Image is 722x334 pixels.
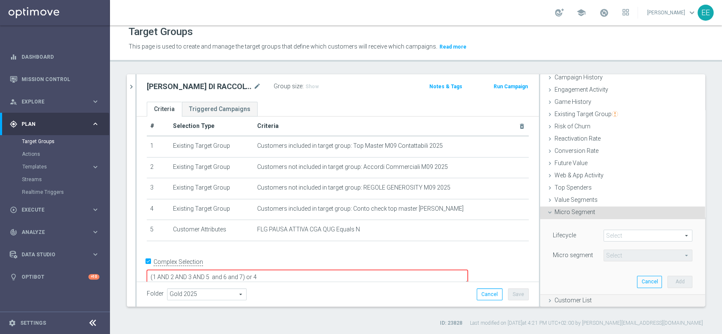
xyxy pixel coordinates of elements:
td: Existing Target Group [170,136,254,157]
a: Optibot [22,266,88,288]
td: 5 [147,220,170,241]
span: Reactivation Rate [555,135,601,142]
td: Existing Target Group [170,199,254,220]
th: Selection Type [170,117,254,136]
td: Existing Target Group [170,178,254,199]
span: Top Spenders [555,184,592,191]
div: Templates [22,164,91,169]
button: Mission Control [9,76,100,83]
span: Criteria [257,122,279,129]
button: Add [667,276,692,288]
a: Actions [22,151,88,157]
span: school [577,8,586,17]
div: Execute [10,206,91,214]
span: Customers not included in target group: Accordi Commerciali M09 2025 [257,163,448,171]
div: Actions [22,148,109,160]
div: Data Studio [10,251,91,258]
i: play_circle_outline [10,206,17,214]
span: Value Segments [555,196,598,203]
i: keyboard_arrow_right [91,250,99,258]
span: Templates [22,164,83,169]
span: Future Value [555,160,587,166]
span: Customers not included in target group: REGOLE GENEROSITY M09 2025 [257,184,450,191]
span: Customers included in target group: Conto check top master [PERSON_NAME] [257,205,464,212]
button: chevron_right [127,74,135,99]
i: keyboard_arrow_right [91,163,99,171]
td: Existing Target Group [170,157,254,178]
label: Last modified on [DATE] at 4:21 PM UTC+02:00 by [PERSON_NAME][EMAIL_ADDRESS][DOMAIN_NAME] [470,320,703,327]
button: Templates keyboard_arrow_right [22,163,100,170]
i: person_search [10,98,17,106]
label: ID: 23828 [440,320,462,327]
h2: [PERSON_NAME] DI RACCOLTA CASINO' M08 VS M09 > 50% - GGR CASINO'M08 > 700€ 09.09 [147,81,252,92]
td: 2 [147,157,170,178]
span: Analyze [22,230,91,235]
button: Data Studio keyboard_arrow_right [9,251,100,258]
i: delete_forever [519,123,525,130]
i: gps_fixed [10,120,17,128]
i: settings [8,319,16,327]
button: play_circle_outline Execute keyboard_arrow_right [9,206,100,213]
span: Plan [22,122,91,127]
a: Dashboard [22,46,99,68]
div: Mission Control [10,68,99,90]
button: Notes & Tags [428,82,463,91]
label: Folder [147,290,164,297]
i: equalizer [10,53,17,61]
button: Cancel [637,276,662,288]
span: This page is used to create and manage the target groups that define which customers will receive... [129,43,437,50]
span: Explore [22,99,91,104]
a: Mission Control [22,68,99,90]
div: Optibot [10,266,99,288]
th: # [147,117,170,136]
span: Customer List [555,297,592,304]
h1: Target Groups [129,26,193,38]
i: track_changes [10,228,17,236]
span: Engagement Activity [555,86,608,93]
div: track_changes Analyze keyboard_arrow_right [9,229,100,236]
label: : [302,83,304,90]
span: Data Studio [22,252,91,257]
span: Customers included in target group: Top Master M09 Contattabili 2025 [257,142,443,149]
td: 4 [147,199,170,220]
lable: Lifecycle [553,232,576,239]
span: Campaign History [555,74,603,81]
span: Web & App Activity [555,172,604,179]
a: Settings [20,320,46,326]
span: Execute [22,207,91,212]
button: equalizer Dashboard [9,54,100,60]
span: Existing Target Group [555,111,618,117]
div: Templates [22,160,109,173]
i: keyboard_arrow_right [91,206,99,214]
i: keyboard_arrow_right [91,120,99,128]
button: Save [508,288,529,300]
label: Complex Selection [154,258,203,266]
div: Realtime Triggers [22,186,109,198]
a: Realtime Triggers [22,189,88,196]
span: Game History [555,98,591,105]
span: FLG PAUSA ATTIVA CGA QUG Equals N [257,226,360,233]
span: Conversion Rate [555,147,598,154]
span: keyboard_arrow_down [687,8,697,17]
button: lightbulb Optibot +10 [9,274,100,280]
span: Risk of Churn [555,123,590,130]
button: gps_fixed Plan keyboard_arrow_right [9,121,100,128]
div: Plan [10,120,91,128]
td: Customer Attributes [170,220,254,241]
button: person_search Explore keyboard_arrow_right [9,98,100,105]
div: +10 [88,274,99,280]
button: Run Campaign [493,82,529,91]
a: Criteria [147,102,182,117]
a: Streams [22,176,88,183]
i: chevron_right [127,83,135,91]
label: Group size [274,83,302,90]
i: keyboard_arrow_right [91,98,99,106]
div: Explore [10,98,91,106]
div: EE [697,5,714,21]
